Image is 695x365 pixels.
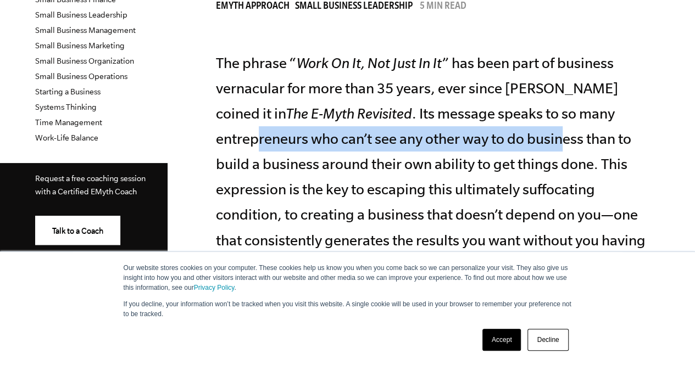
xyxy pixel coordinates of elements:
span: Talk to a Coach [52,227,103,235]
i: Work On It, Not Just In It [297,55,442,71]
a: Small Business Operations [35,72,127,81]
p: Our website stores cookies on your computer. These cookies help us know you when you come back so... [124,263,572,293]
p: If you decline, your information won’t be tracked when you visit this website. A single cookie wi... [124,299,572,319]
p: The phrase “ ” has been part of business vernacular for more than 35 years, ever since [PERSON_NA... [216,50,655,329]
a: Small Business Organization [35,57,134,65]
a: Small Business Leadership [35,10,127,19]
a: EMyth Approach [216,2,295,13]
a: Decline [527,329,568,351]
span: Small Business Leadership [295,2,413,13]
a: Starting a Business [35,87,101,96]
a: Systems Thinking [35,103,97,111]
a: Privacy Policy [194,284,235,291]
a: Small Business Leadership [295,2,418,13]
span: EMyth Approach [216,2,290,13]
a: Time Management [35,118,102,127]
a: Accept [482,329,521,351]
a: Small Business Management [35,26,136,35]
a: Small Business Marketing [35,41,125,50]
a: Talk to a Coach [35,216,120,245]
a: Work-Life Balance [35,133,98,142]
p: 5 min read [420,2,466,13]
p: Request a free coaching session with a Certified EMyth Coach [35,172,150,198]
i: The E-Myth Revisited [286,105,412,121]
